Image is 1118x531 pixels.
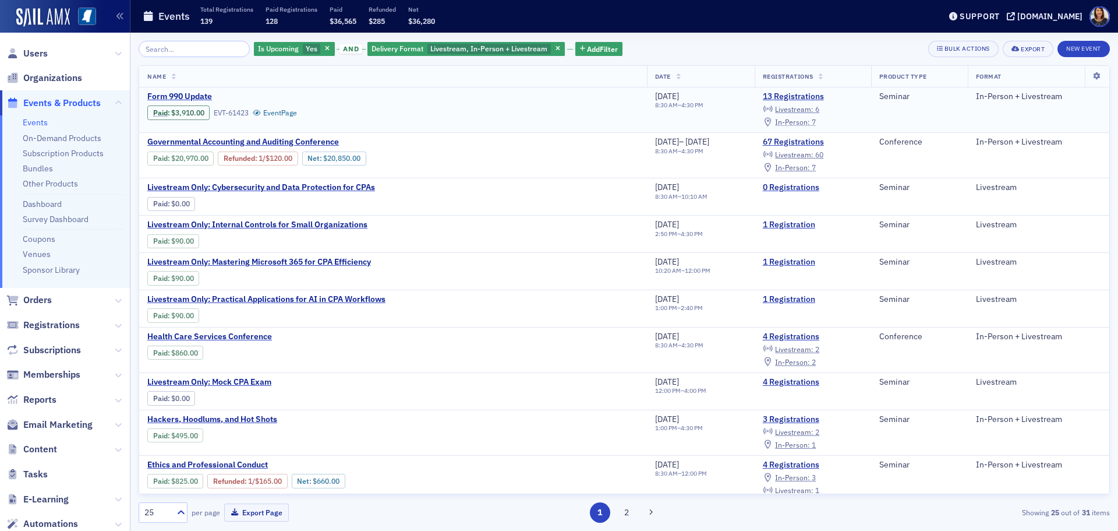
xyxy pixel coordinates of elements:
[200,5,253,13] p: Total Registrations
[369,16,385,26] span: $285
[153,394,168,403] a: Paid
[339,44,362,54] span: and
[812,440,816,449] span: 1
[171,477,198,486] span: $825.00
[655,91,679,101] span: [DATE]
[1049,507,1061,518] strong: 25
[655,193,707,201] div: –
[775,344,813,354] span: Livestream :
[976,294,1101,305] div: Livestream
[1089,6,1110,27] span: Profile
[153,311,168,320] a: Paid
[192,507,220,518] label: per page
[213,477,248,486] span: :
[1017,11,1082,22] div: [DOMAIN_NAME]
[879,220,960,230] div: Seminar
[23,72,82,85] span: Organizations
[171,431,198,440] span: $495.00
[153,431,171,440] span: :
[6,368,80,381] a: Memberships
[1021,46,1045,52] div: Export
[147,414,343,425] a: Hackers, Hoodlums, and Hot Shots
[224,154,259,163] span: :
[139,41,250,57] input: Search…
[879,294,960,305] div: Seminar
[23,518,78,530] span: Automations
[147,257,371,268] a: Livestream Only: Mastering Microsoft 365 for CPA Efficiency
[684,386,706,395] time: 4:00 PM
[655,331,679,342] span: [DATE]
[153,199,168,208] a: Paid
[763,182,863,193] a: 0 Registrations
[78,8,96,26] img: SailAMX
[23,265,80,275] a: Sponsor Library
[763,427,819,437] a: Livestream: 2
[655,459,679,470] span: [DATE]
[1080,507,1092,518] strong: 31
[147,428,203,442] div: Paid: 4 - $49500
[153,154,168,163] a: Paid
[763,440,816,449] a: In-Person: 1
[147,391,195,405] div: Paid: 4 - $0
[879,257,960,268] div: Seminar
[960,11,1000,22] div: Support
[879,460,960,470] div: Seminar
[153,199,171,208] span: :
[153,349,168,357] a: Paid
[812,117,816,126] span: 7
[928,41,999,57] button: Bulk Actions
[775,473,810,482] span: In-Person :
[976,257,1101,268] div: Livestream
[655,267,710,275] div: –
[147,234,199,248] div: Paid: 3 - $9000
[655,101,703,109] div: –
[681,147,703,155] time: 4:30 PM
[763,257,863,268] a: 1 Registration
[408,16,435,26] span: $36,280
[812,473,816,482] span: 3
[297,477,313,486] span: Net :
[430,44,547,53] span: Livestream, In-Person + Livestream
[879,332,960,342] div: Conference
[763,105,819,114] a: Livestream: 6
[681,424,703,432] time: 4:30 PM
[147,474,203,488] div: Paid: 4 - $82500
[266,16,278,26] span: 128
[147,92,343,102] span: Form 990 Update
[1057,41,1110,57] button: New Event
[200,16,213,26] span: 139
[681,101,703,109] time: 4:30 PM
[408,5,435,13] p: Net
[147,137,343,147] span: Governmental Accounting and Auditing Conference
[23,163,53,174] a: Bundles
[879,377,960,388] div: Seminar
[6,468,48,481] a: Tasks
[372,44,423,53] span: Delivery Format
[6,72,82,85] a: Organizations
[330,16,356,26] span: $36,565
[6,443,57,456] a: Content
[153,237,171,245] span: :
[23,97,101,110] span: Events & Products
[153,108,168,117] a: Paid
[655,147,710,155] div: –
[147,377,343,388] a: Livestream Only: Mock CPA Exam
[879,92,960,102] div: Seminar
[306,44,317,53] span: Yes
[775,440,810,449] span: In-Person :
[655,294,679,304] span: [DATE]
[685,136,709,147] span: [DATE]
[224,504,289,522] button: Export Page
[23,294,52,307] span: Orders
[976,137,1101,147] div: In-Person + Livestream
[23,148,104,159] a: Subscription Products
[214,108,249,117] div: EVT-61423
[763,344,819,354] a: Livestream: 2
[153,274,171,283] span: :
[655,341,678,349] time: 8:30 AM
[879,414,960,425] div: Seminar
[255,477,282,486] span: $165.00
[213,477,245,486] a: Refunded
[655,469,678,477] time: 8:30 AM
